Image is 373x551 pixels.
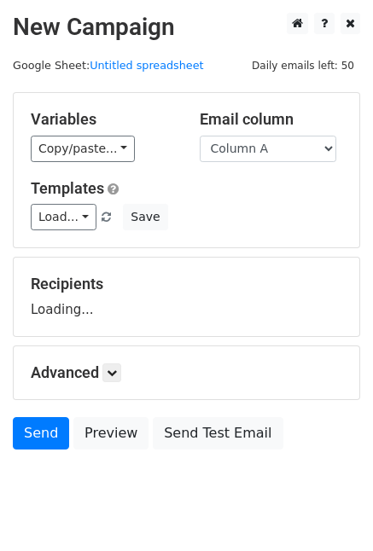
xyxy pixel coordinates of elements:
[200,110,343,129] h5: Email column
[13,417,69,449] a: Send
[73,417,149,449] a: Preview
[246,56,360,75] span: Daily emails left: 50
[13,13,360,42] h2: New Campaign
[123,204,167,230] button: Save
[31,110,174,129] h5: Variables
[90,59,203,72] a: Untitled spreadsheet
[31,275,342,319] div: Loading...
[246,59,360,72] a: Daily emails left: 50
[31,275,342,293] h5: Recipients
[13,59,204,72] small: Google Sheet:
[31,363,342,382] h5: Advanced
[31,136,135,162] a: Copy/paste...
[153,417,283,449] a: Send Test Email
[31,179,104,197] a: Templates
[31,204,96,230] a: Load...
